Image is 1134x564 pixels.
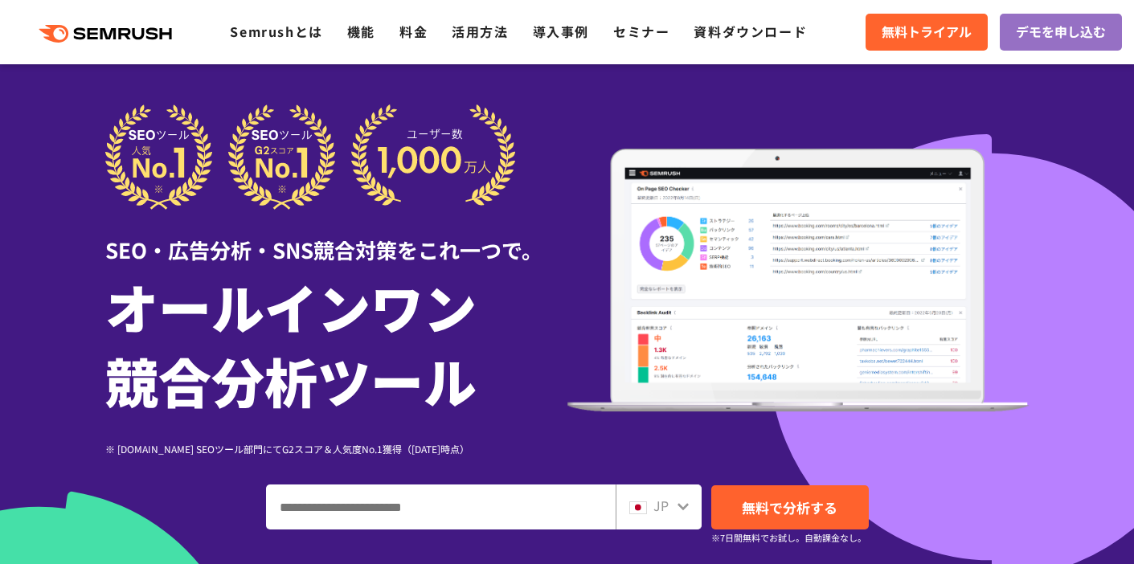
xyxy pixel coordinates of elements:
input: ドメイン、キーワードまたはURLを入力してください [267,485,615,529]
div: SEO・広告分析・SNS競合対策をこれ一つで。 [105,210,567,265]
a: セミナー [613,22,669,41]
a: 料金 [399,22,428,41]
a: 資料ダウンロード [694,22,807,41]
span: 無料トライアル [882,22,972,43]
span: 無料で分析する [742,497,837,517]
a: 導入事例 [533,22,589,41]
a: 機能 [347,22,375,41]
small: ※7日間無料でお試し。自動課金なし。 [711,530,866,546]
h1: オールインワン 競合分析ツール [105,269,567,417]
span: JP [653,496,669,515]
span: デモを申し込む [1016,22,1106,43]
div: ※ [DOMAIN_NAME] SEOツール部門にてG2スコア＆人気度No.1獲得（[DATE]時点） [105,441,567,456]
a: デモを申し込む [1000,14,1122,51]
a: 無料で分析する [711,485,869,529]
a: 活用方法 [452,22,508,41]
a: Semrushとは [230,22,322,41]
a: 無料トライアル [866,14,988,51]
